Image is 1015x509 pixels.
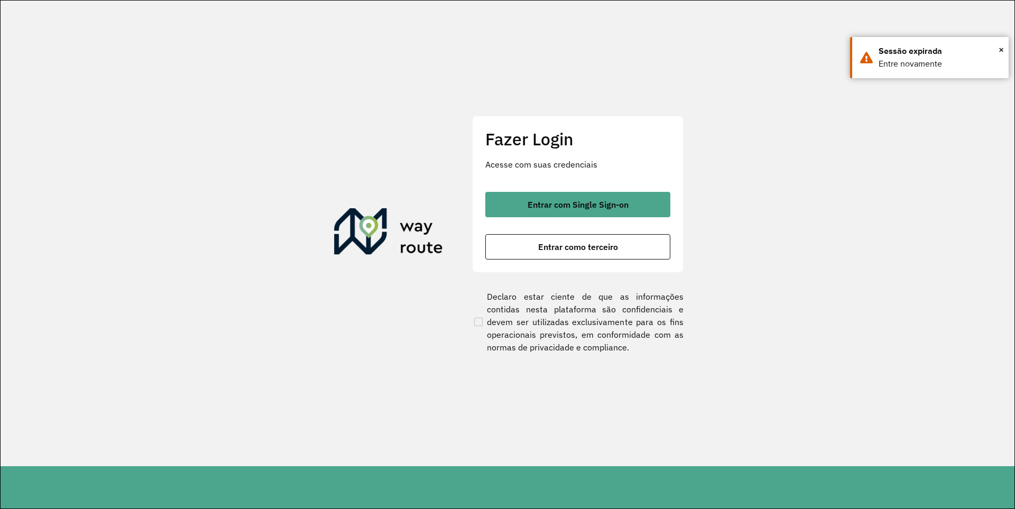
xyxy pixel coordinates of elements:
[485,158,670,171] p: Acesse com suas credenciais
[879,45,1001,58] div: Sessão expirada
[879,58,1001,70] div: Entre novamente
[528,200,629,209] span: Entrar com Single Sign-on
[334,208,443,259] img: Roteirizador AmbevTech
[999,42,1004,58] span: ×
[472,290,684,354] label: Declaro estar ciente de que as informações contidas nesta plataforma são confidenciais e devem se...
[485,192,670,217] button: button
[538,243,618,251] span: Entrar como terceiro
[999,42,1004,58] button: Close
[485,234,670,260] button: button
[485,129,670,149] h2: Fazer Login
